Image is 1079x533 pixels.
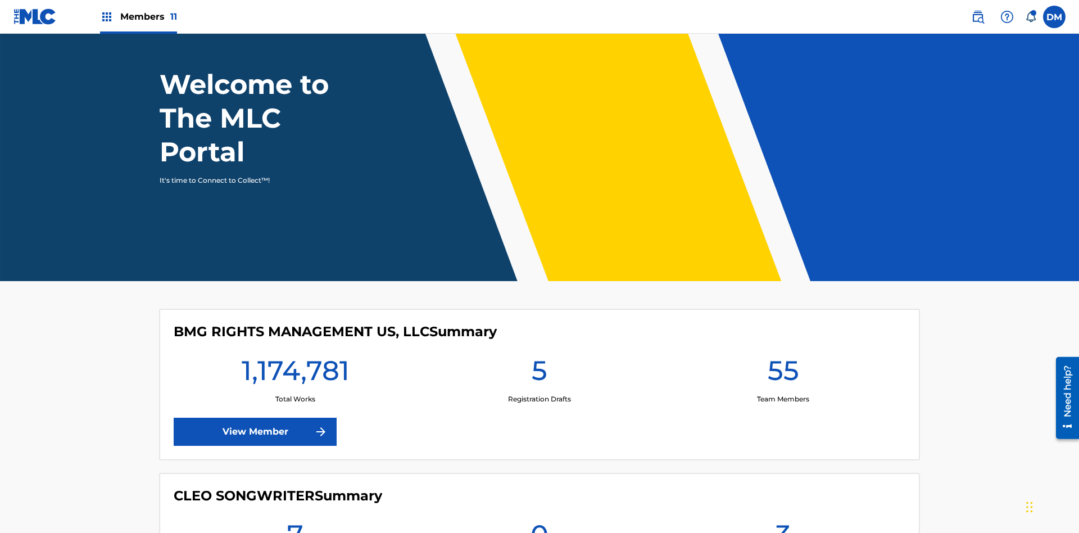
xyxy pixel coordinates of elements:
a: View Member [174,418,337,446]
div: Notifications [1025,11,1036,22]
span: Members [120,10,177,23]
iframe: Chat Widget [1023,479,1079,533]
p: Total Works [275,394,315,404]
div: Help [996,6,1018,28]
h1: 5 [532,354,547,394]
div: User Menu [1043,6,1066,28]
p: Team Members [757,394,809,404]
img: Top Rightsholders [100,10,114,24]
h4: CLEO SONGWRITER [174,487,382,504]
img: help [1000,10,1014,24]
a: Public Search [967,6,989,28]
div: Drag [1026,490,1033,524]
img: MLC Logo [13,8,57,25]
h1: 1,174,781 [242,354,350,394]
h1: Welcome to The MLC Portal [160,67,370,169]
h4: BMG RIGHTS MANAGEMENT US, LLC [174,323,497,340]
iframe: Resource Center [1048,353,1079,445]
span: 11 [170,11,177,22]
p: Registration Drafts [508,394,571,404]
p: It's time to Connect to Collect™! [160,175,355,186]
img: f7272a7cc735f4ea7f67.svg [314,425,328,439]
h1: 55 [768,354,799,394]
img: search [971,10,985,24]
